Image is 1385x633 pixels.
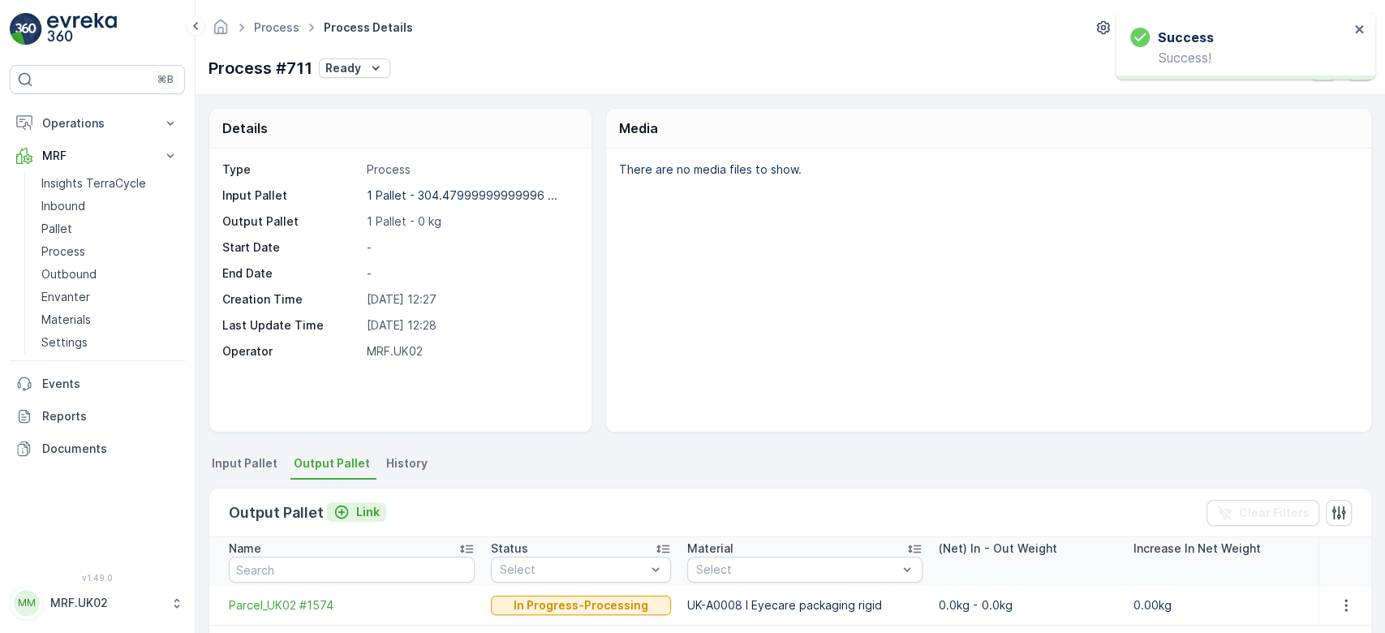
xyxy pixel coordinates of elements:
p: End Date [222,265,360,282]
p: In Progress-Processing [514,597,648,614]
span: Name : [14,266,54,280]
td: 0.00kg [1125,586,1318,625]
p: 1 Pallet - 0 kg [367,213,574,230]
p: - [367,239,574,256]
td: UK-A0008 I Eyecare packaging rigid [679,586,931,625]
p: Settings [41,334,88,351]
a: Insights TerraCycle [35,172,185,195]
td: 0.0kg - 0.0kg [931,586,1125,625]
a: Process [254,20,299,34]
img: logo [10,13,42,45]
p: Media [619,118,658,138]
p: Operations [42,115,153,131]
p: Process #711 [209,56,312,80]
span: Parcel_UK02 #1575 [54,266,158,280]
button: Ready [319,58,390,78]
p: Details [222,118,268,138]
span: 30 [95,293,110,307]
p: Status [491,540,528,557]
span: Tare Weight : [14,347,91,360]
span: Material : [14,400,69,414]
button: close [1354,23,1366,38]
a: Homepage [212,24,230,38]
p: [DATE] 12:27 [367,291,574,308]
p: Reports [42,408,179,424]
p: Last Update Time [222,317,360,334]
p: Start Date [222,239,360,256]
span: 30 [91,347,105,360]
p: Outbound [41,266,97,282]
p: Type [222,161,360,178]
p: Process [367,161,574,178]
a: Events [10,368,185,400]
p: Select [696,562,898,578]
p: MRF.UK02 [367,343,574,360]
p: Inbound [41,198,85,214]
span: Output Pallet [294,455,370,472]
p: Ready [325,60,361,76]
a: Parcel_UK02 #1574 [229,597,475,614]
p: There are no media files to show. [619,161,1354,178]
p: Insights TerraCycle [41,175,146,192]
span: v 1.49.0 [10,573,185,583]
p: Name [229,540,261,557]
p: Creation Time [222,291,360,308]
a: Settings [35,331,185,354]
p: Material [687,540,733,557]
span: UK-A0008 I Eyecare packaging rigid [69,400,270,414]
a: Outbound [35,263,185,286]
button: Clear Filters [1206,500,1319,526]
img: logo_light-DOdMpM7g.png [47,13,117,45]
p: Documents [42,441,179,457]
span: - [85,320,91,334]
a: Inbound [35,195,185,217]
p: MRF.UK02 [50,595,162,611]
p: Output Pallet [222,213,360,230]
span: History [386,455,428,472]
p: Materials [41,312,91,328]
a: Materials [35,308,185,331]
p: [DATE] 12:28 [367,317,574,334]
button: In Progress-Processing [491,596,670,615]
div: MM [14,590,40,616]
span: Net Weight : [14,320,85,334]
p: - [367,265,574,282]
button: Operations [10,107,185,140]
p: ⌘B [157,73,174,86]
span: Asset Type : [14,373,86,387]
p: Process [41,243,85,260]
p: Pallet [41,221,72,237]
input: Search [229,557,475,583]
button: MRF [10,140,185,172]
a: Pallet [35,217,185,240]
p: Link [356,504,380,520]
button: MMMRF.UK02 [10,586,185,620]
p: Envanter [41,289,90,305]
p: Events [42,376,179,392]
a: Documents [10,433,185,465]
span: BigBag [86,373,125,387]
p: Increase In Net Weight [1133,540,1260,557]
a: Envanter [35,286,185,308]
p: Clear Filters [1239,505,1310,521]
p: Operator [222,343,360,360]
p: 1 Pallet - 304.47999999999996 ... [367,188,557,202]
p: Output Pallet [229,502,324,524]
a: Reports [10,400,185,433]
p: MRF [42,148,153,164]
a: Process [35,240,185,263]
span: Process Details [320,19,416,36]
span: Total Weight : [14,293,95,307]
p: Parcel_UK02 #1575 [629,14,753,33]
h3: Success [1158,28,1214,47]
p: Input Pallet [222,187,360,204]
button: Link [327,502,386,522]
p: Select [500,562,645,578]
p: (Net) In - Out Weight [939,540,1056,557]
p: Success! [1130,50,1349,65]
span: Input Pallet [212,455,277,472]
